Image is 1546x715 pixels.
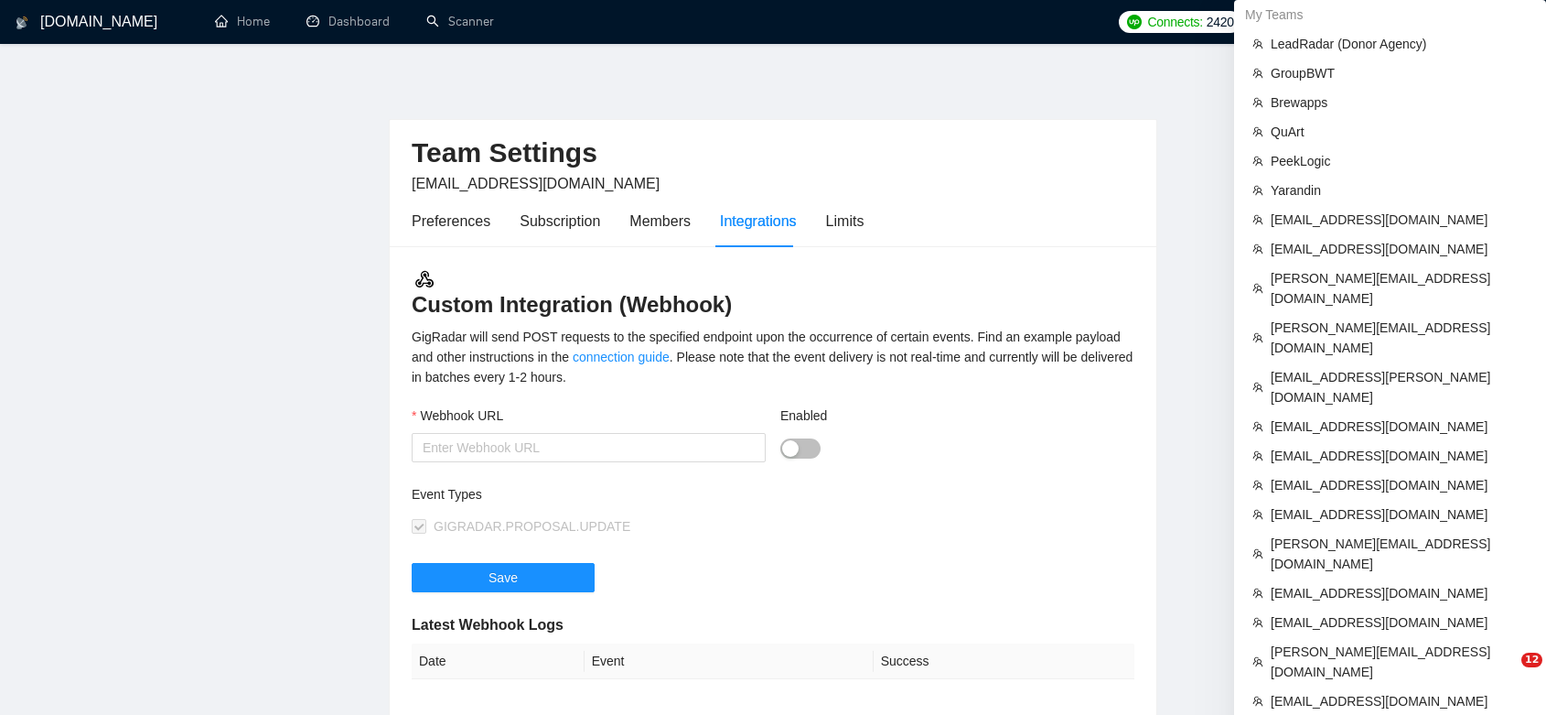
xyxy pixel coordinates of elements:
span: team [1252,185,1263,196]
span: team [1252,283,1263,294]
span: [EMAIL_ADDRESS][DOMAIN_NAME] [1271,475,1528,495]
span: team [1252,617,1263,628]
th: Success [874,644,1134,679]
th: Event [585,644,874,679]
label: Enabled [780,406,827,426]
span: team [1252,244,1263,255]
span: team [1252,509,1263,520]
span: Connects: [1147,12,1202,32]
span: team [1252,156,1263,167]
span: LeadRadar (Donor Agency) [1271,34,1528,54]
span: [PERSON_NAME][EMAIL_ADDRESS][DOMAIN_NAME] [1271,534,1528,574]
h2: Team Settings [412,135,1134,172]
span: team [1252,548,1263,559]
th: Date [412,644,585,679]
button: Save [412,563,595,592]
h3: Custom Integration (Webhook) [412,268,1134,320]
span: team [1252,480,1263,491]
input: Webhook URL [412,433,766,462]
span: QuArt [1271,122,1528,142]
span: [EMAIL_ADDRESS][DOMAIN_NAME] [1271,504,1528,525]
span: [PERSON_NAME][EMAIL_ADDRESS][DOMAIN_NAME] [1271,642,1528,682]
div: Integrations [720,210,797,233]
span: [EMAIL_ADDRESS][DOMAIN_NAME] [1271,239,1528,259]
span: 12 [1521,653,1542,667]
a: homeHome [215,14,270,29]
span: team [1252,450,1263,461]
span: [EMAIL_ADDRESS][DOMAIN_NAME] [1271,417,1528,437]
span: team [1252,126,1263,137]
iframe: Intercom live chat [1484,653,1528,697]
button: Enabled [780,439,821,459]
span: [EMAIL_ADDRESS][DOMAIN_NAME] [1271,583,1528,603]
span: [EMAIL_ADDRESS][PERSON_NAME][DOMAIN_NAME] [1271,367,1528,407]
div: Limits [826,210,864,233]
span: Brewapps [1271,92,1528,113]
a: searchScanner [426,14,494,29]
span: [PERSON_NAME][EMAIL_ADDRESS][DOMAIN_NAME] [1271,268,1528,309]
span: team [1252,38,1263,49]
span: 2420 [1207,12,1234,32]
img: logo [16,8,28,38]
img: webhook.3a52c8ec.svg [413,268,435,290]
h5: Latest Webhook Logs [412,614,1134,636]
span: team [1252,68,1263,79]
span: team [1252,214,1263,225]
div: Members [629,210,691,233]
span: PeekLogic [1271,151,1528,171]
div: Preferences [412,210,490,233]
span: Yarandin [1271,180,1528,200]
span: [EMAIL_ADDRESS][DOMAIN_NAME] [1271,691,1528,711]
img: upwork-logo.png [1127,15,1142,29]
span: team [1252,656,1263,667]
span: [PERSON_NAME][EMAIL_ADDRESS][DOMAIN_NAME] [1271,318,1528,358]
span: team [1252,97,1263,108]
span: team [1252,332,1263,343]
span: [EMAIL_ADDRESS][DOMAIN_NAME] [1271,446,1528,466]
label: Event Types [412,484,482,504]
span: [EMAIL_ADDRESS][DOMAIN_NAME] [1271,612,1528,633]
span: team [1252,588,1263,599]
span: Save [488,568,518,588]
a: connection guide [573,350,670,364]
span: team [1252,421,1263,432]
span: [EMAIL_ADDRESS][DOMAIN_NAME] [1271,210,1528,230]
span: [EMAIL_ADDRESS][DOMAIN_NAME] [412,176,660,191]
div: GigRadar will send POST requests to the specified endpoint upon the occurrence of certain events.... [412,327,1134,387]
a: dashboardDashboard [306,14,390,29]
span: GroupBWT [1271,63,1528,83]
div: Subscription [520,210,600,233]
span: team [1252,696,1263,707]
label: Webhook URL [412,406,503,426]
span: GIGRADAR.PROPOSAL.UPDATE [434,519,630,534]
span: team [1252,382,1263,393]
